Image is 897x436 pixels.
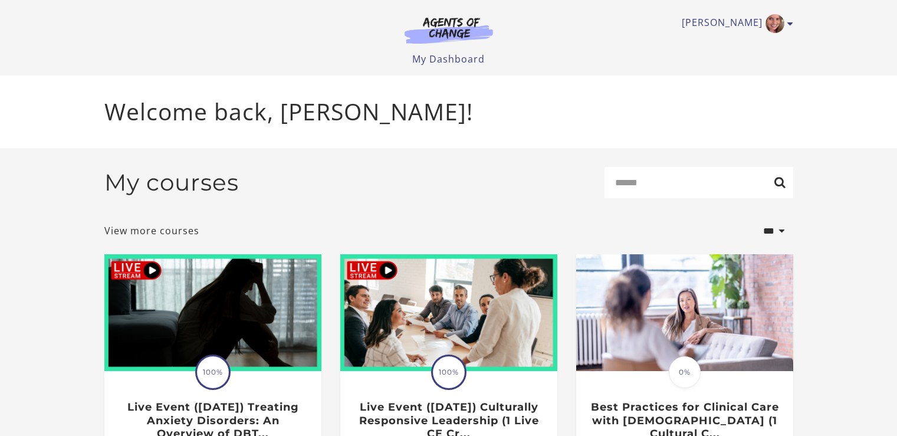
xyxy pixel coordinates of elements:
p: Welcome back, [PERSON_NAME]! [104,94,793,129]
a: Toggle menu [682,14,787,33]
h2: My courses [104,169,239,196]
span: 100% [197,356,229,388]
span: 100% [433,356,465,388]
a: My Dashboard [412,53,485,65]
span: 0% [669,356,701,388]
img: Agents of Change Logo [392,17,505,44]
a: View more courses [104,224,199,238]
